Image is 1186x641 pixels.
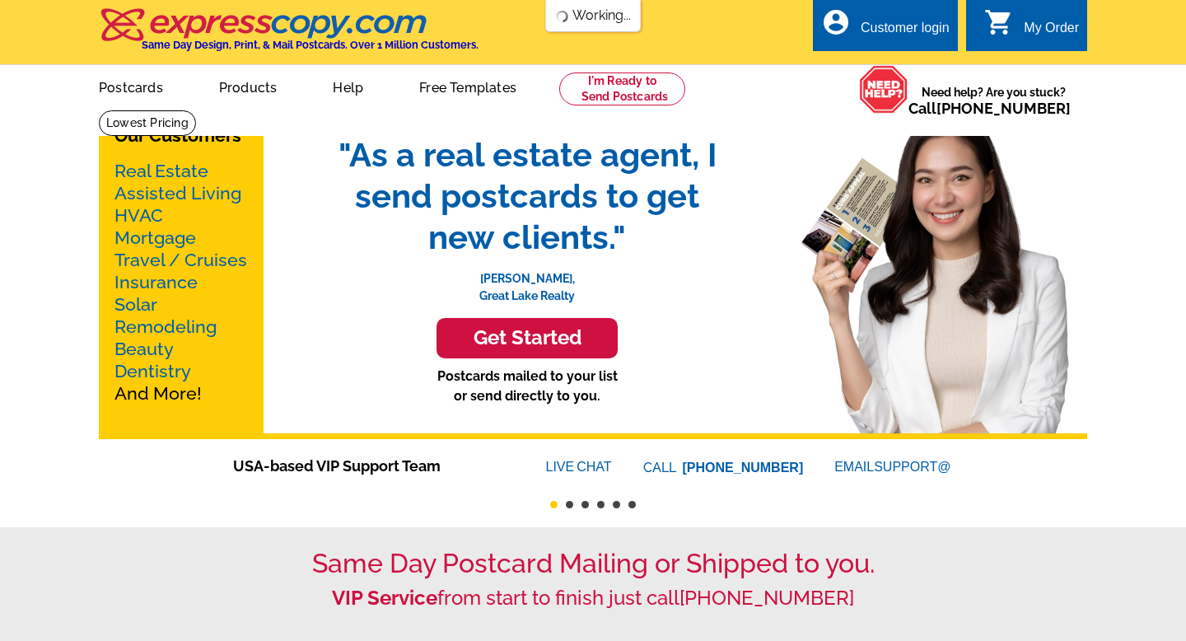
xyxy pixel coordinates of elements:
[114,160,248,405] p: And More!
[99,587,1087,611] h2: from start to finish just call
[321,367,733,406] p: Postcards mailed to your list or send directly to you.
[114,183,241,204] a: Assisted Living
[821,18,950,39] a: account_circle Customer login
[936,100,1071,117] a: [PHONE_NUMBER]
[233,455,497,477] span: USA-based VIP Support Team
[99,548,1087,579] h1: Same Day Postcard Mailing or Shipped to you.
[821,7,851,37] i: account_circle
[908,100,1071,117] span: Call
[861,21,950,44] div: Customer login
[643,458,679,478] font: CALL
[114,361,191,381] a: Dentistry
[114,294,157,315] a: Solar
[321,134,733,258] span: "As a real estate agent, I send postcards to get new clients."
[859,65,908,114] img: help
[114,339,174,359] a: Beauty
[566,501,573,508] button: 2 of 6
[114,161,208,181] a: Real Estate
[834,460,953,474] a: EMAILSUPPORT@
[679,586,854,610] a: [PHONE_NUMBER]
[306,67,390,105] a: Help
[457,326,597,350] h3: Get Started
[114,227,196,248] a: Mortgage
[321,258,733,305] p: [PERSON_NAME], Great Lake Realty
[142,39,479,51] h4: Same Day Design, Print, & Mail Postcards. Over 1 Million Customers.
[874,457,953,477] font: SUPPORT@
[114,272,198,292] a: Insurance
[72,67,189,105] a: Postcards
[546,460,612,474] a: LIVECHAT
[613,501,620,508] button: 5 of 6
[1024,21,1079,44] div: My Order
[99,20,479,51] a: Same Day Design, Print, & Mail Postcards. Over 1 Million Customers.
[984,7,1014,37] i: shopping_cart
[114,316,217,337] a: Remodeling
[908,84,1079,117] span: Need help? Are you stuck?
[393,67,543,105] a: Free Templates
[597,501,605,508] button: 4 of 6
[193,67,304,105] a: Products
[114,205,163,226] a: HVAC
[546,457,577,477] font: LIVE
[114,250,247,270] a: Travel / Cruises
[628,501,636,508] button: 6 of 6
[984,18,1079,39] a: shopping_cart My Order
[332,586,437,610] strong: VIP Service
[550,501,558,508] button: 1 of 6
[556,10,569,23] img: loading...
[321,318,733,358] a: Get Started
[581,501,589,508] button: 3 of 6
[683,461,804,475] a: [PHONE_NUMBER]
